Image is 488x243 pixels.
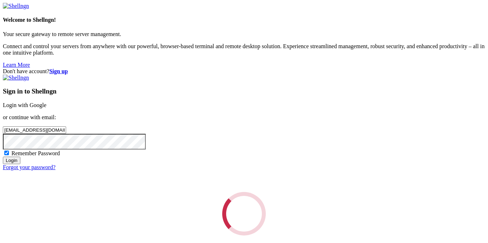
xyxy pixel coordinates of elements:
img: Shellngn [3,75,29,81]
img: Shellngn [3,3,29,9]
p: or continue with email: [3,114,485,121]
input: Login [3,157,20,164]
input: Remember Password [4,151,9,155]
a: Login with Google [3,102,46,108]
div: Don't have account? [3,68,485,75]
h4: Welcome to Shellngn! [3,17,485,23]
a: Learn More [3,62,30,68]
a: Forgot your password? [3,164,55,170]
input: Email address [3,126,66,134]
span: Remember Password [11,150,60,156]
h3: Sign in to Shellngn [3,87,485,95]
a: Sign up [49,68,68,74]
p: Connect and control your servers from anywhere with our powerful, browser-based terminal and remo... [3,43,485,56]
div: Loading... [220,190,268,237]
p: Your secure gateway to remote server management. [3,31,485,37]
